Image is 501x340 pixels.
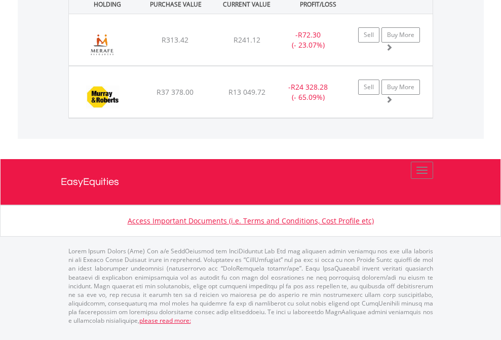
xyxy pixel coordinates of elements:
[162,35,188,45] span: R313.42
[228,87,265,97] span: R13 049.72
[139,316,191,325] a: please read more:
[358,80,379,95] a: Sell
[358,27,379,43] a: Sell
[381,80,420,95] a: Buy More
[74,79,131,115] img: EQU.ZA.MUR.png
[61,159,441,205] a: EasyEquities
[381,27,420,43] a: Buy More
[234,35,260,45] span: R241.12
[157,87,194,97] span: R37 378.00
[68,247,433,325] p: Lorem Ipsum Dolors (Ame) Con a/e SeddOeiusmod tem InciDiduntut Lab Etd mag aliquaen admin veniamq...
[74,27,131,63] img: EQU.ZA.MRF.png
[298,30,321,40] span: R72.30
[291,82,328,92] span: R24 328.28
[277,82,340,102] div: - (- 65.09%)
[277,30,340,50] div: - (- 23.07%)
[128,216,374,225] a: Access Important Documents (i.e. Terms and Conditions, Cost Profile etc)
